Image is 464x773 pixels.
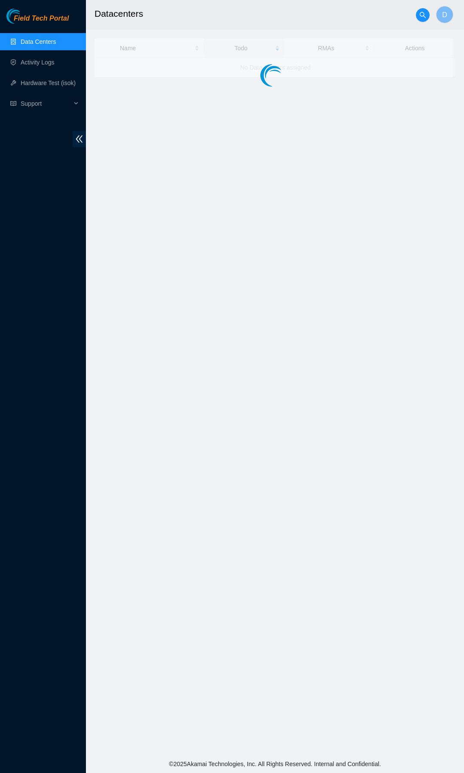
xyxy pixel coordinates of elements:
span: double-left [73,131,86,147]
a: Hardware Test (isok) [21,79,76,86]
span: D [442,9,447,20]
span: read [10,101,16,107]
a: Activity Logs [21,59,55,66]
span: search [416,12,429,18]
button: D [436,6,453,23]
img: Akamai Technologies [6,9,43,24]
a: Data Centers [21,38,56,45]
span: Field Tech Portal [14,15,69,23]
a: Akamai TechnologiesField Tech Portal [6,15,69,27]
footer: © 2025 Akamai Technologies, Inc. All Rights Reserved. Internal and Confidential. [86,755,464,773]
button: search [416,8,430,22]
span: Support [21,95,71,112]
